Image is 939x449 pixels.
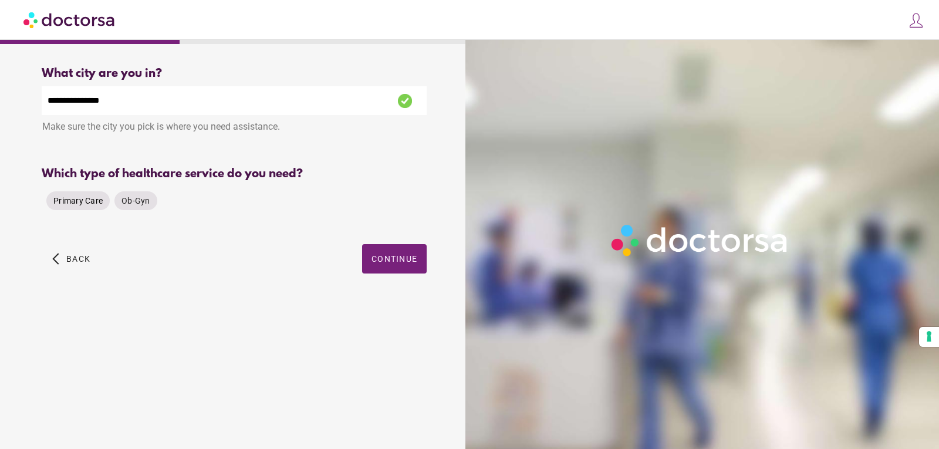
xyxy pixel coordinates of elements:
[121,196,150,205] span: Ob-Gyn
[362,244,427,274] button: Continue
[23,6,116,33] img: Doctorsa.com
[606,220,794,261] img: Logo-Doctorsa-trans-White-partial-flat.png
[53,196,103,205] span: Primary Care
[66,254,90,264] span: Back
[48,244,95,274] button: arrow_back_ios Back
[42,167,427,181] div: Which type of healthcare service do you need?
[371,254,417,264] span: Continue
[908,12,924,29] img: icons8-customer-100.png
[42,67,427,80] div: What city are you in?
[42,115,427,141] div: Make sure the city you pick is where you need assistance.
[919,327,939,347] button: Your consent preferences for tracking technologies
